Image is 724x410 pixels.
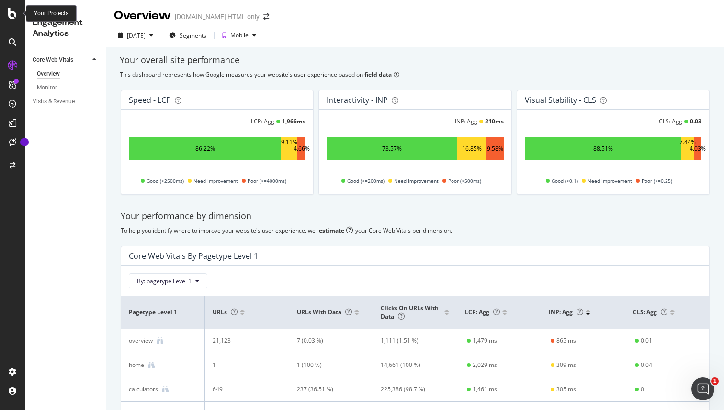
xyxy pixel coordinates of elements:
[659,117,682,125] div: CLS: Agg
[195,144,215,153] div: 86.22%
[556,336,576,345] div: 865 ms
[633,308,667,316] span: CLS: Agg
[556,361,576,369] div: 309 ms
[473,336,497,345] div: 1,479 ms
[691,377,714,400] iframe: Intercom live chat
[297,308,352,316] span: URLs with data
[251,117,274,125] div: LCP: Agg
[381,385,442,394] div: 225,386 (98.7 %)
[473,361,497,369] div: 2,029 ms
[455,117,477,125] div: INP: Agg
[180,32,206,40] span: Segments
[319,226,344,234] div: estimate
[642,175,672,187] span: Poor (>=0.25)
[137,277,192,285] span: By: pagetype Level 1
[552,175,578,187] span: Good (<0.1)
[487,144,503,153] div: 9.58%
[381,336,442,345] div: 1,111 (1.51 %)
[129,361,144,369] div: home
[473,385,497,394] div: 1,461 ms
[129,251,258,261] div: Core Web Vitals By pagetype Level 1
[114,8,171,24] div: Overview
[525,95,596,105] div: Visual Stability - CLS
[382,144,402,153] div: 73.57%
[679,138,696,159] div: 7.44%
[218,28,260,43] button: Mobile
[175,12,260,22] div: [DOMAIN_NAME] HTML only
[448,175,481,187] span: Poor (>500ms)
[120,70,711,78] div: This dashboard represents how Google measures your website's user experience based on
[690,144,706,153] div: 4.03%
[33,97,75,107] div: Visits & Revenue
[641,361,652,369] div: 0.04
[230,33,249,38] div: Mobile
[37,83,57,93] div: Monitor
[641,385,644,394] div: 0
[297,385,358,394] div: 237 (36.51 %)
[127,32,146,40] div: [DATE]
[588,175,632,187] span: Need Improvement
[37,69,99,79] a: Overview
[711,377,719,385] span: 1
[213,336,274,345] div: 21,123
[165,28,210,43] button: Segments
[114,28,157,43] button: [DATE]
[381,304,439,321] span: Clicks on URLs with data
[364,70,392,78] b: field data
[147,175,184,187] span: Good (<2500ms)
[129,336,153,345] div: overview
[485,117,504,125] div: 210 ms
[465,308,500,316] span: LCP: Agg
[641,336,652,345] div: 0.01
[121,210,710,222] div: Your performance by dimension
[34,10,68,18] div: Your Projects
[129,385,158,394] div: calculators
[129,273,207,288] button: By: pagetype Level 1
[394,175,439,187] span: Need Improvement
[129,308,194,317] span: pagetype Level 1
[281,138,297,159] div: 9.11%
[347,175,385,187] span: Good (<=200ms)
[33,17,98,39] div: Engagement Analytics
[282,117,305,125] div: 1,966 ms
[37,69,60,79] div: Overview
[213,361,274,369] div: 1
[549,308,583,316] span: INP: Agg
[121,226,710,234] div: To help you identify where to improve your website's user experience, we your Core Web Vitals per...
[462,144,482,153] div: 16.85%
[33,97,99,107] a: Visits & Revenue
[294,144,310,153] div: 4.66%
[297,336,358,345] div: 7 (0.03 %)
[263,13,269,20] div: arrow-right-arrow-left
[33,55,73,65] div: Core Web Vitals
[20,138,29,146] div: Tooltip anchor
[297,361,358,369] div: 1 (100 %)
[248,175,286,187] span: Poor (>=4000ms)
[129,95,171,105] div: Speed - LCP
[193,175,238,187] span: Need Improvement
[120,54,711,66] div: Your overall site performance
[381,361,442,369] div: 14,661 (100 %)
[593,144,613,153] div: 88.51%
[690,117,701,125] div: 0.03
[556,385,576,394] div: 305 ms
[327,95,388,105] div: Interactivity - INP
[33,55,90,65] a: Core Web Vitals
[213,308,238,316] span: URLs
[213,385,274,394] div: 649
[37,83,99,93] a: Monitor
